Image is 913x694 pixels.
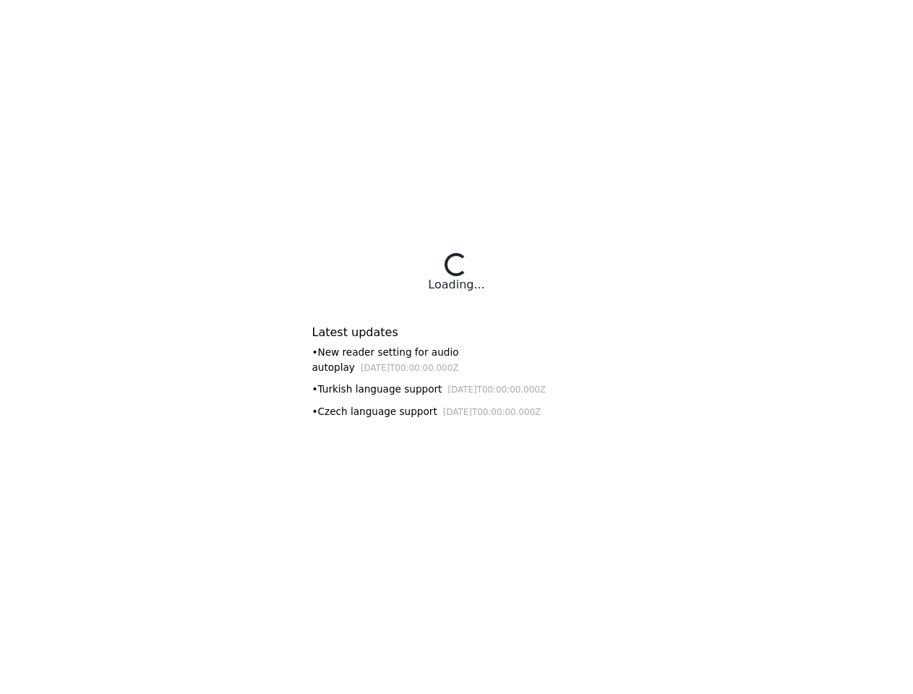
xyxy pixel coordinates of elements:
small: [DATE]T00:00:00.000Z [447,385,546,395]
div: • New reader setting for audio autoplay [312,345,601,374]
div: • Czech language support [312,404,601,419]
div: Loading... [428,276,484,294]
div: • Turkish language support [312,382,601,397]
small: [DATE]T00:00:00.000Z [443,407,541,417]
small: [DATE]T00:00:00.000Z [361,363,459,373]
h6: Latest updates [312,325,601,339]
